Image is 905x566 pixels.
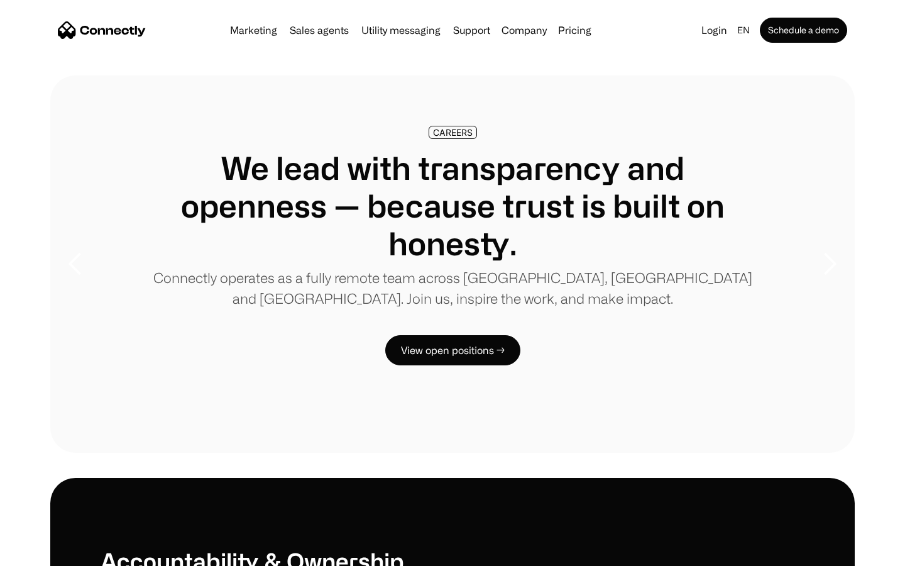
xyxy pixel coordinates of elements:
ul: Language list [25,544,75,562]
div: en [737,21,750,39]
a: View open positions → [385,335,520,365]
div: Company [502,21,547,39]
a: Sales agents [285,25,354,35]
a: Marketing [225,25,282,35]
a: Pricing [553,25,596,35]
p: Connectly operates as a fully remote team across [GEOGRAPHIC_DATA], [GEOGRAPHIC_DATA] and [GEOGRA... [151,267,754,309]
a: Schedule a demo [760,18,847,43]
h1: We lead with transparency and openness — because trust is built on honesty. [151,149,754,262]
a: Login [696,21,732,39]
a: Utility messaging [356,25,446,35]
div: CAREERS [433,128,473,137]
aside: Language selected: English [13,543,75,562]
a: Support [448,25,495,35]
